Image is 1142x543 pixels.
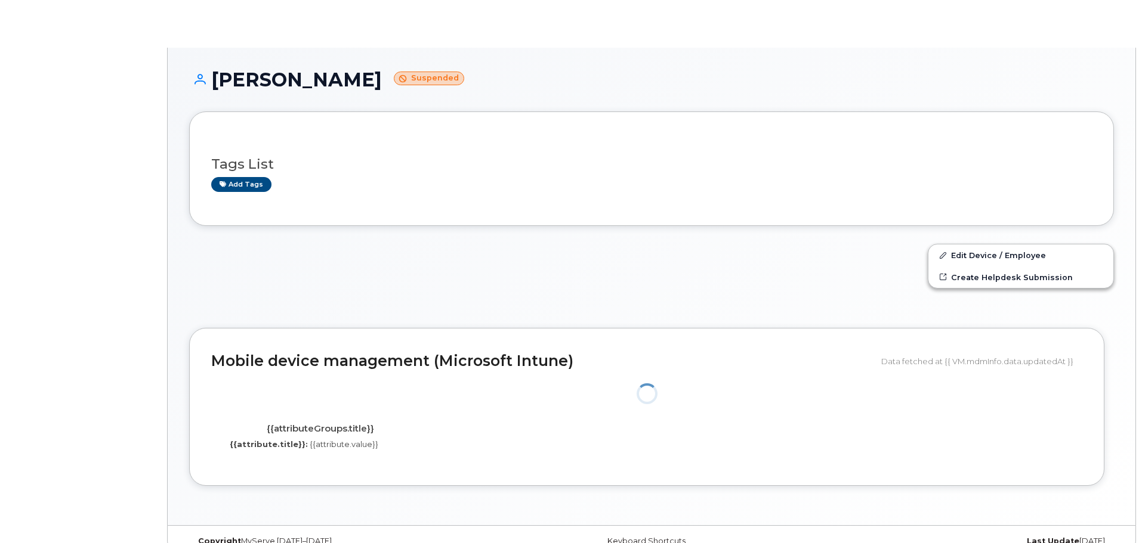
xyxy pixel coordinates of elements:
a: Add tags [211,177,271,192]
span: {{attribute.value}} [310,439,378,449]
div: Data fetched at {{ VM.mdmInfo.data.updatedAt }} [881,350,1082,373]
h2: Mobile device management (Microsoft Intune) [211,353,872,370]
label: {{attribute.title}}: [230,439,308,450]
small: Suspended [394,72,464,85]
a: Create Helpdesk Submission [928,266,1113,288]
a: Edit Device / Employee [928,244,1113,266]
h3: Tags List [211,157,1092,172]
h4: {{attributeGroups.title}} [220,424,420,434]
h1: [PERSON_NAME] [189,69,1114,90]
